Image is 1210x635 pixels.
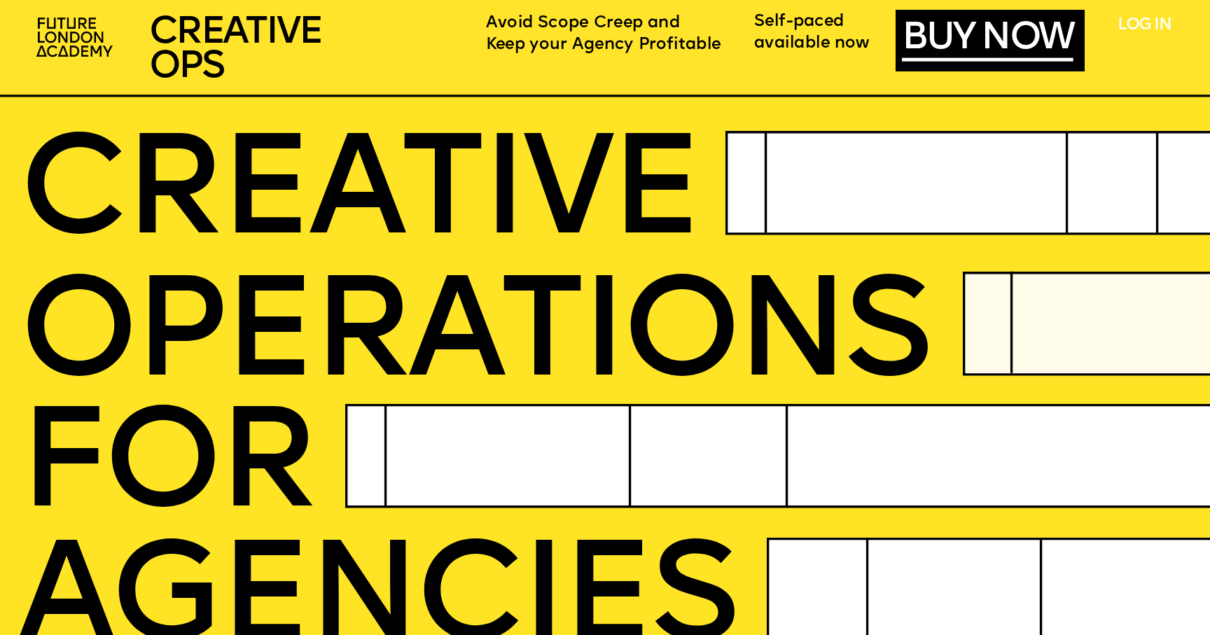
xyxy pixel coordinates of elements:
[486,36,721,53] span: Keep your Agency Profitable
[754,13,844,31] span: Self-paced
[19,127,698,269] span: CREATIVE
[19,268,929,410] span: OPERatioNS
[149,14,321,86] span: CREATIVE OPS
[1118,17,1171,36] a: LOG IN
[29,11,123,66] img: upload-2f72e7a8-3806-41e8-b55b-d754ac055a4a.png
[754,34,870,52] span: available now
[19,399,313,541] span: FOR
[902,20,1073,62] a: BUY NOW
[486,14,680,32] span: Avoid Scope Creep and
